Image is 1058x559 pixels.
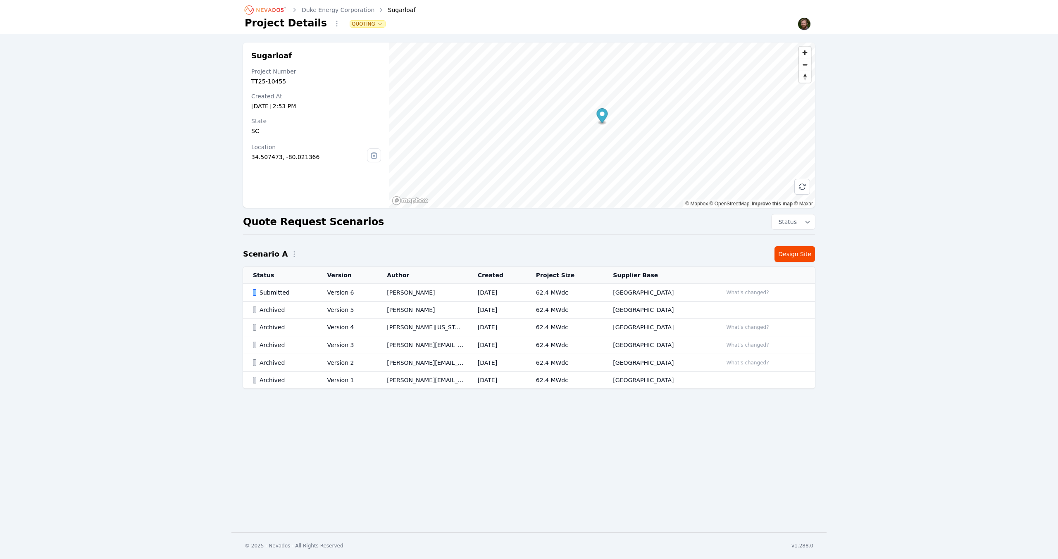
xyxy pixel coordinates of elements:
[774,246,815,262] a: Design Site
[752,201,793,207] a: Improve this map
[251,51,381,61] h2: Sugarloaf
[253,323,313,331] div: Archived
[243,336,815,354] tr: ArchivedVersion 3[PERSON_NAME][EMAIL_ADDRESS][PERSON_NAME][DOMAIN_NAME][DATE]62.4 MWdc[GEOGRAPHIC...
[253,341,313,349] div: Archived
[389,43,815,208] canvas: Map
[243,248,288,260] h2: Scenario A
[302,6,375,14] a: Duke Energy Corporation
[253,376,313,384] div: Archived
[468,354,526,372] td: [DATE]
[723,288,773,297] button: What's changed?
[251,67,381,76] div: Project Number
[723,340,773,350] button: What's changed?
[243,284,815,302] tr: SubmittedVersion 6[PERSON_NAME][DATE]62.4 MWdc[GEOGRAPHIC_DATA]What's changed?
[798,17,811,31] img: Sam Prest
[317,267,377,284] th: Version
[317,284,377,302] td: Version 6
[243,319,815,336] tr: ArchivedVersion 4[PERSON_NAME][US_STATE][DATE]62.4 MWdc[GEOGRAPHIC_DATA]What's changed?
[377,354,468,372] td: [PERSON_NAME][EMAIL_ADDRESS][PERSON_NAME][DOMAIN_NAME]
[377,372,468,389] td: [PERSON_NAME][EMAIL_ADDRESS][PERSON_NAME][PERSON_NAME][DOMAIN_NAME]
[526,372,603,389] td: 62.4 MWdc
[253,359,313,367] div: Archived
[603,302,712,319] td: [GEOGRAPHIC_DATA]
[775,218,797,226] span: Status
[253,306,313,314] div: Archived
[468,336,526,354] td: [DATE]
[526,319,603,336] td: 62.4 MWdc
[468,267,526,284] th: Created
[772,214,815,229] button: Status
[468,372,526,389] td: [DATE]
[526,302,603,319] td: 62.4 MWdc
[468,284,526,302] td: [DATE]
[723,323,773,332] button: What's changed?
[526,284,603,302] td: 62.4 MWdc
[251,117,381,125] div: State
[251,92,381,100] div: Created At
[603,319,712,336] td: [GEOGRAPHIC_DATA]
[526,267,603,284] th: Project Size
[245,3,415,17] nav: Breadcrumb
[799,71,811,83] button: Reset bearing to north
[603,372,712,389] td: [GEOGRAPHIC_DATA]
[251,153,367,161] div: 34.507473, -80.021366
[685,201,708,207] a: Mapbox
[243,267,317,284] th: Status
[603,336,712,354] td: [GEOGRAPHIC_DATA]
[377,284,468,302] td: [PERSON_NAME]
[317,319,377,336] td: Version 4
[377,319,468,336] td: [PERSON_NAME][US_STATE]
[377,336,468,354] td: [PERSON_NAME][EMAIL_ADDRESS][PERSON_NAME][DOMAIN_NAME]
[799,47,811,59] button: Zoom in
[376,6,416,14] div: Sugarloaf
[245,542,343,549] div: © 2025 - Nevados - All Rights Reserved
[251,102,381,110] div: [DATE] 2:53 PM
[317,336,377,354] td: Version 3
[794,201,813,207] a: Maxar
[603,354,712,372] td: [GEOGRAPHIC_DATA]
[251,77,381,86] div: TT25-10455
[377,302,468,319] td: [PERSON_NAME]
[251,127,381,135] div: SC
[243,215,384,228] h2: Quote Request Scenarios
[603,267,712,284] th: Supplier Base
[350,21,385,27] button: Quoting
[253,288,313,297] div: Submitted
[392,196,428,205] a: Mapbox homepage
[317,302,377,319] td: Version 5
[526,354,603,372] td: 62.4 MWdc
[799,59,811,71] button: Zoom out
[723,358,773,367] button: What's changed?
[243,372,815,389] tr: ArchivedVersion 1[PERSON_NAME][EMAIL_ADDRESS][PERSON_NAME][PERSON_NAME][DOMAIN_NAME][DATE]62.4 MW...
[791,542,813,549] div: v1.288.0
[526,336,603,354] td: 62.4 MWdc
[710,201,750,207] a: OpenStreetMap
[468,302,526,319] td: [DATE]
[603,284,712,302] td: [GEOGRAPHIC_DATA]
[468,319,526,336] td: [DATE]
[243,354,815,372] tr: ArchivedVersion 2[PERSON_NAME][EMAIL_ADDRESS][PERSON_NAME][DOMAIN_NAME][DATE]62.4 MWdc[GEOGRAPHIC...
[251,143,367,151] div: Location
[317,372,377,389] td: Version 1
[245,17,327,30] h1: Project Details
[243,302,815,319] tr: ArchivedVersion 5[PERSON_NAME][DATE]62.4 MWdc[GEOGRAPHIC_DATA]
[596,108,608,125] div: Map marker
[377,267,468,284] th: Author
[317,354,377,372] td: Version 2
